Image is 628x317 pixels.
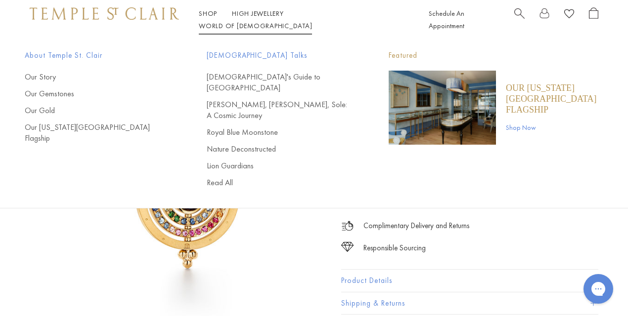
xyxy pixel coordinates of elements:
a: Schedule An Appointment [429,9,464,30]
p: Featured [389,49,603,62]
a: Lion Guardians [207,160,349,171]
a: High JewelleryHigh Jewellery [232,9,284,18]
p: Complimentary Delivery and Returns [363,220,469,232]
a: [DEMOGRAPHIC_DATA]'s Guide to [GEOGRAPHIC_DATA] [207,72,349,93]
span: [DEMOGRAPHIC_DATA] Talks [207,49,349,62]
img: Temple St. Clair [30,7,179,19]
a: Nature Deconstructed [207,144,349,155]
a: Read All [207,177,349,188]
span: About Temple St. Clair [25,49,167,62]
div: Responsible Sourcing [363,242,426,254]
a: Our Gold [25,105,167,116]
a: Our Gemstones [25,88,167,99]
img: icon_delivery.svg [341,220,354,232]
a: View Wishlist [564,7,574,23]
a: Search [514,7,525,32]
a: Shop Now [506,122,603,133]
nav: Main navigation [199,7,406,32]
img: icon_sourcing.svg [341,242,354,252]
iframe: Gorgias live chat messenger [579,271,618,307]
button: Product Details [341,270,598,292]
button: Shipping & Returns [341,292,598,315]
a: ShopShop [199,9,217,18]
a: Royal Blue Moonstone [207,127,349,138]
a: Our [US_STATE][GEOGRAPHIC_DATA] Flagship [25,122,167,144]
a: Our [US_STATE][GEOGRAPHIC_DATA] Flagship [506,82,603,115]
a: Our Story [25,72,167,82]
a: [PERSON_NAME], [PERSON_NAME], Sole: A Cosmic Journey [207,99,349,121]
a: Open Shopping Bag [589,7,598,32]
a: World of [DEMOGRAPHIC_DATA]World of [DEMOGRAPHIC_DATA] [199,21,312,30]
